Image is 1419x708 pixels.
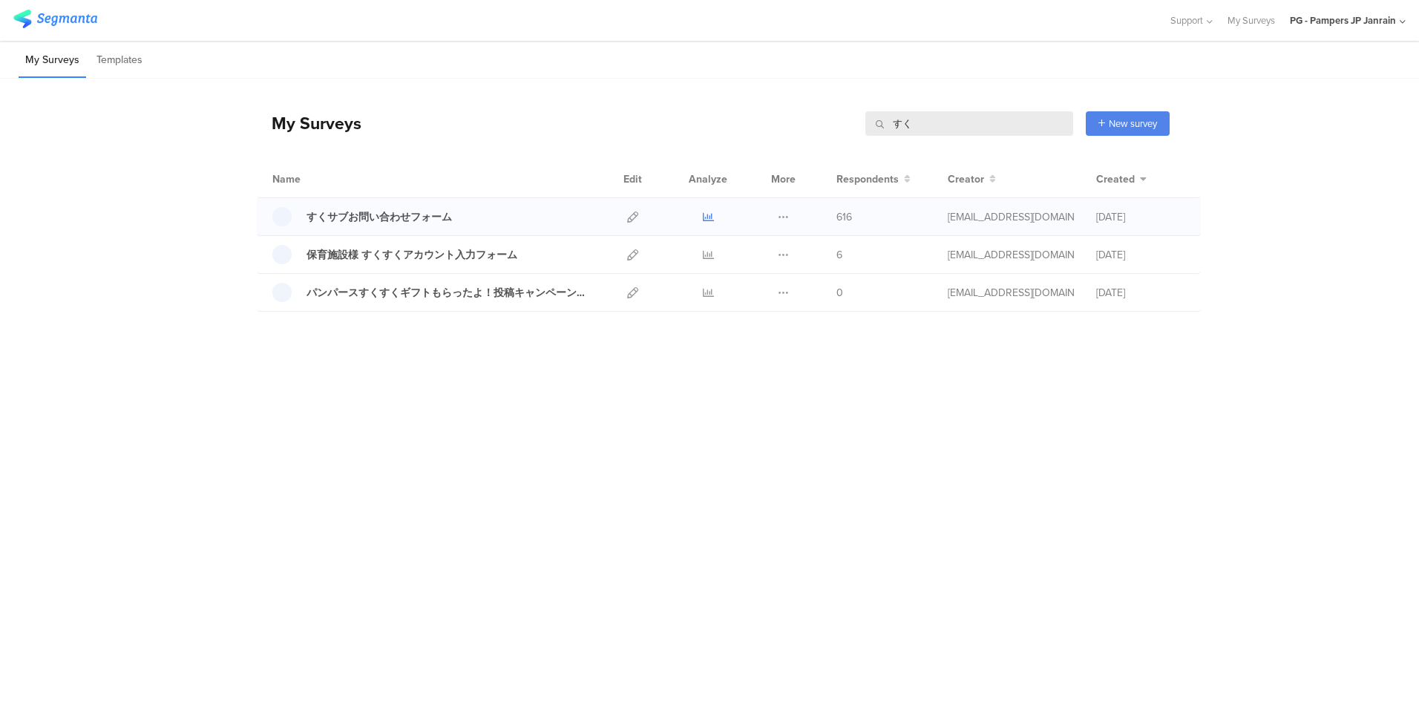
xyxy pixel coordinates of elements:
div: My Surveys [257,111,361,136]
li: Templates [90,43,149,78]
span: 6 [836,247,842,263]
span: 616 [836,209,852,225]
span: Respondents [836,171,899,187]
div: パンパースすくすくギフトもらったよ！投稿キャンペーン投稿キャンペーン [307,285,594,301]
a: すくサブお問い合わせフォーム [272,207,452,226]
div: [DATE] [1096,247,1185,263]
div: Analyze [686,160,730,197]
div: Name [272,171,361,187]
div: すくサブお問い合わせフォーム [307,209,452,225]
div: ebisu.ae.1@pg.com [948,247,1074,263]
div: [DATE] [1096,285,1185,301]
span: 0 [836,285,843,301]
span: New survey [1109,117,1157,131]
div: [DATE] [1096,209,1185,225]
input: Survey Name, Creator... [865,111,1073,136]
div: Edit [617,160,649,197]
li: My Surveys [19,43,86,78]
div: More [767,160,799,197]
span: Support [1170,13,1203,27]
span: Creator [948,171,984,187]
div: furumi.tomoko1@trans-cosmos.co.jp [948,285,1074,301]
div: PG - Pampers JP Janrain [1290,13,1396,27]
div: ebisu.ae.1@pg.com [948,209,1074,225]
a: パンパースすくすくギフトもらったよ！投稿キャンペーン投稿キャンペーン [272,283,594,302]
a: 保育施設様 すくすくアカウント入力フォーム [272,245,517,264]
img: segmanta logo [13,10,97,28]
button: Respondents [836,171,911,187]
button: Created [1096,171,1147,187]
span: Created [1096,171,1135,187]
div: 保育施設様 すくすくアカウント入力フォーム [307,247,517,263]
button: Creator [948,171,996,187]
